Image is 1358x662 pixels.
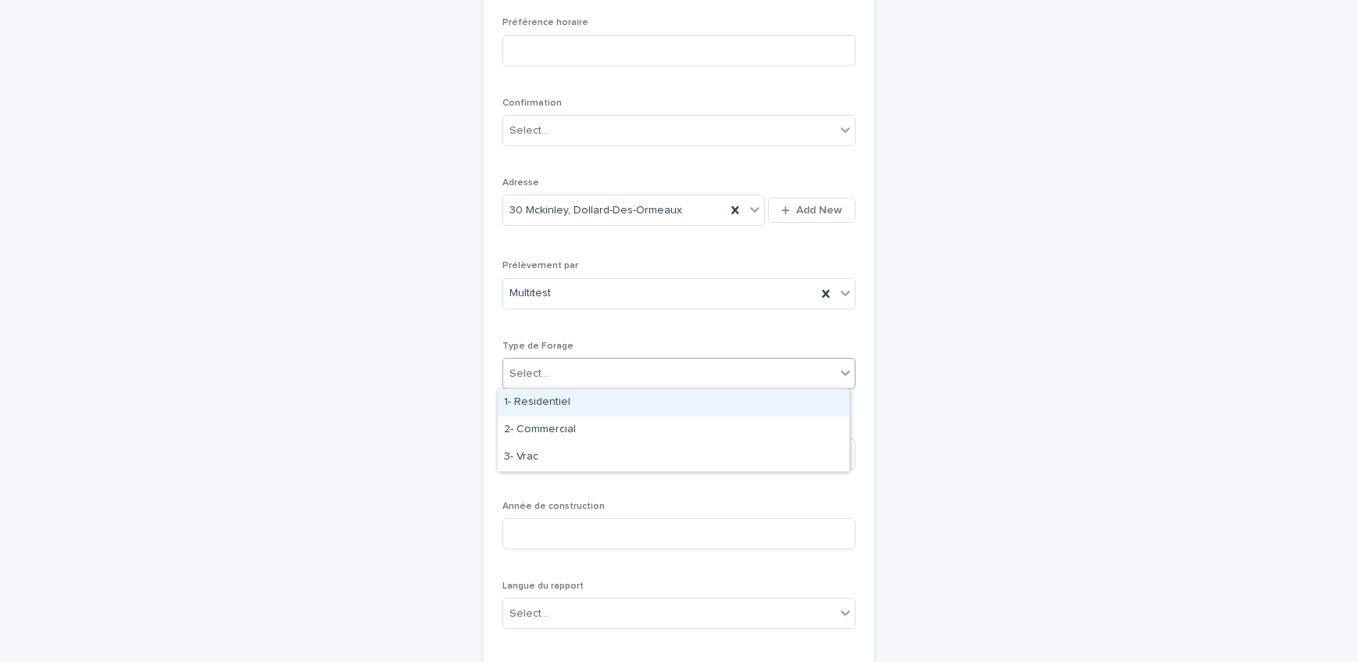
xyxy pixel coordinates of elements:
span: Préférence horaire [502,18,588,27]
span: Langue du rapport [502,581,584,591]
div: 2- Commercial [498,417,849,444]
span: Type de Forage [502,342,574,351]
span: Année de construction [502,502,605,511]
span: Add New [796,205,842,216]
span: 30 Mckinley, Dollard-Des-Ormeaux [509,202,682,219]
span: Confirmation [502,98,562,108]
button: Add New [768,198,856,223]
div: Select... [509,606,549,622]
div: 3- Vrac [498,444,849,471]
div: Select... [509,366,549,382]
span: Multitest [509,285,551,302]
span: Prélèvement par [502,261,578,270]
span: Adresse [502,178,539,188]
div: Select... [509,123,549,139]
div: 1- Residentiel [498,389,849,417]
